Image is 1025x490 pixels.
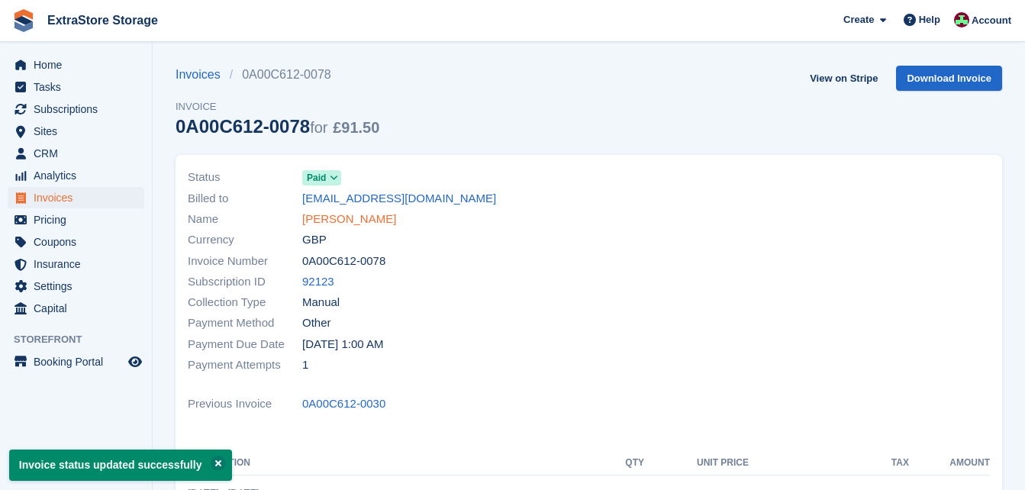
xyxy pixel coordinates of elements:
span: Create [843,12,874,27]
span: Billed to [188,190,302,208]
a: menu [8,298,144,319]
a: menu [8,121,144,142]
span: Subscription ID [188,273,302,291]
span: Coupons [34,231,125,253]
span: Previous Invoice [188,395,302,413]
span: Insurance [34,253,125,275]
a: menu [8,54,144,76]
span: Help [919,12,940,27]
span: Storefront [14,332,152,347]
span: Booking Portal [34,351,125,372]
span: Capital [34,298,125,319]
a: [PERSON_NAME] [302,211,396,228]
span: Payment Attempts [188,356,302,374]
a: View on Stripe [804,66,884,91]
a: 92123 [302,273,334,291]
nav: breadcrumbs [176,66,379,84]
span: Paid [307,171,326,185]
span: for [310,119,327,136]
span: Analytics [34,165,125,186]
a: Invoices [176,66,230,84]
a: menu [8,187,144,208]
span: £91.50 [333,119,379,136]
span: GBP [302,231,327,249]
a: 0A00C612-0030 [302,395,385,413]
span: Subscriptions [34,98,125,120]
span: Currency [188,231,302,249]
th: Tax [749,451,909,475]
p: Invoice status updated successfully [9,450,232,481]
span: Collection Type [188,294,302,311]
a: Download Invoice [896,66,1002,91]
span: CRM [34,143,125,164]
span: Status [188,169,302,186]
a: menu [8,351,144,372]
a: Paid [302,169,341,186]
a: menu [8,76,144,98]
a: ExtraStore Storage [41,8,164,33]
th: Description [188,451,606,475]
a: menu [8,165,144,186]
span: Settings [34,276,125,297]
span: 0A00C612-0078 [302,253,385,270]
img: Chelsea Parker [954,12,969,27]
span: Invoices [34,187,125,208]
span: Name [188,211,302,228]
span: Payment Method [188,314,302,332]
span: Sites [34,121,125,142]
span: Manual [302,294,340,311]
a: menu [8,253,144,275]
span: Pricing [34,209,125,230]
span: 1 [302,356,308,374]
div: 0A00C612-0078 [176,116,379,137]
th: Amount [909,451,990,475]
span: Invoice [176,99,379,114]
th: QTY [606,451,644,475]
a: menu [8,276,144,297]
span: Payment Due Date [188,336,302,353]
span: Home [34,54,125,76]
a: menu [8,231,144,253]
a: menu [8,98,144,120]
a: Preview store [126,353,144,371]
a: menu [8,143,144,164]
span: Tasks [34,76,125,98]
span: Other [302,314,331,332]
img: stora-icon-8386f47178a22dfd0bd8f6a31ec36ba5ce8667c1dd55bd0f319d3a0aa187defe.svg [12,9,35,32]
a: menu [8,209,144,230]
span: Account [972,13,1011,28]
time: 2025-08-20 00:00:00 UTC [302,336,383,353]
th: Unit Price [644,451,749,475]
a: [EMAIL_ADDRESS][DOMAIN_NAME] [302,190,496,208]
span: Invoice Number [188,253,302,270]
